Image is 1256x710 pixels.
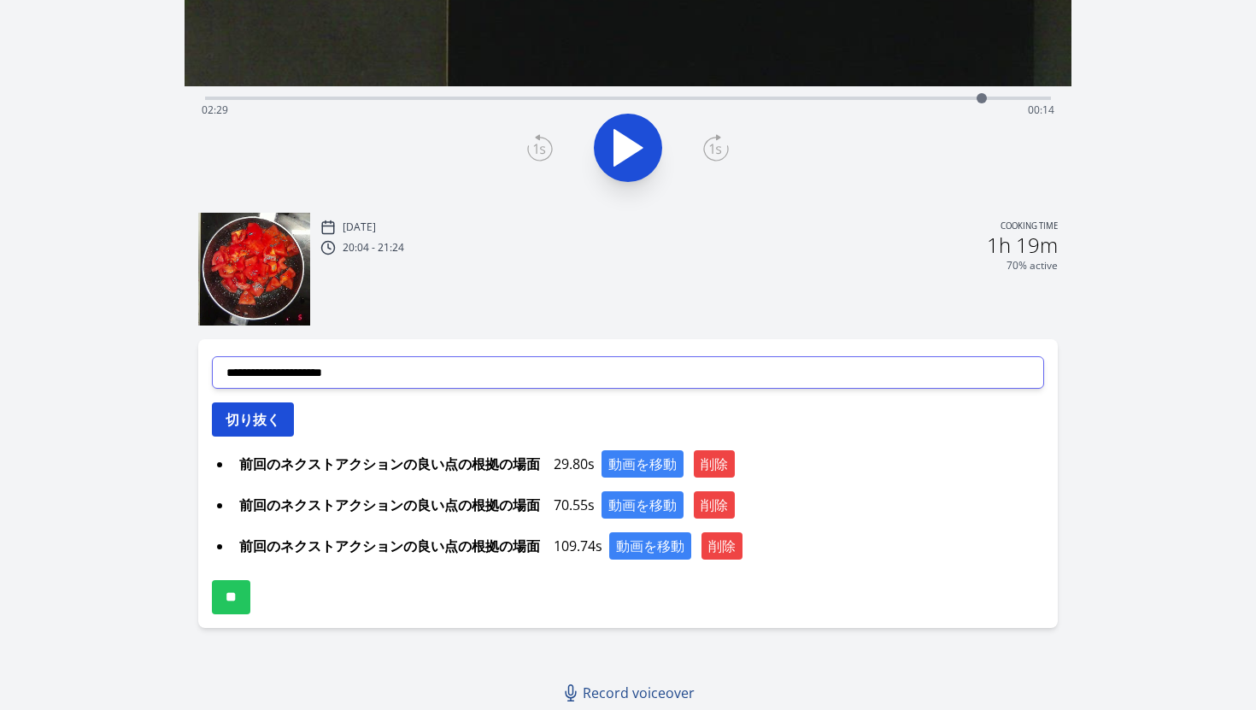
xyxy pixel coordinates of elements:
p: [DATE] [343,220,376,234]
div: 70.55s [232,491,1045,519]
p: 70% active [1007,259,1058,273]
button: 動画を移動 [602,450,684,478]
span: 前回のネクストアクションの良い点の根拠の場面 [232,491,547,519]
button: 削除 [701,532,742,560]
div: 109.74s [232,532,1045,560]
span: 00:14 [1028,103,1054,117]
p: Cooking time [1001,220,1058,235]
h2: 1h 19m [987,235,1058,255]
span: 前回のネクストアクションの良い点の根拠の場面 [232,450,547,478]
button: 削除 [694,450,735,478]
button: 切り抜く [212,402,294,437]
a: Record voiceover [555,676,705,710]
span: Record voiceover [583,683,695,703]
button: 動画を移動 [609,532,691,560]
div: 29.80s [232,450,1045,478]
p: 20:04 - 21:24 [343,241,404,255]
button: 動画を移動 [602,491,684,519]
button: 削除 [694,491,735,519]
img: 250813180533_thumb.jpeg [198,213,311,326]
span: 02:29 [202,103,228,117]
span: 前回のネクストアクションの良い点の根拠の場面 [232,532,547,560]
